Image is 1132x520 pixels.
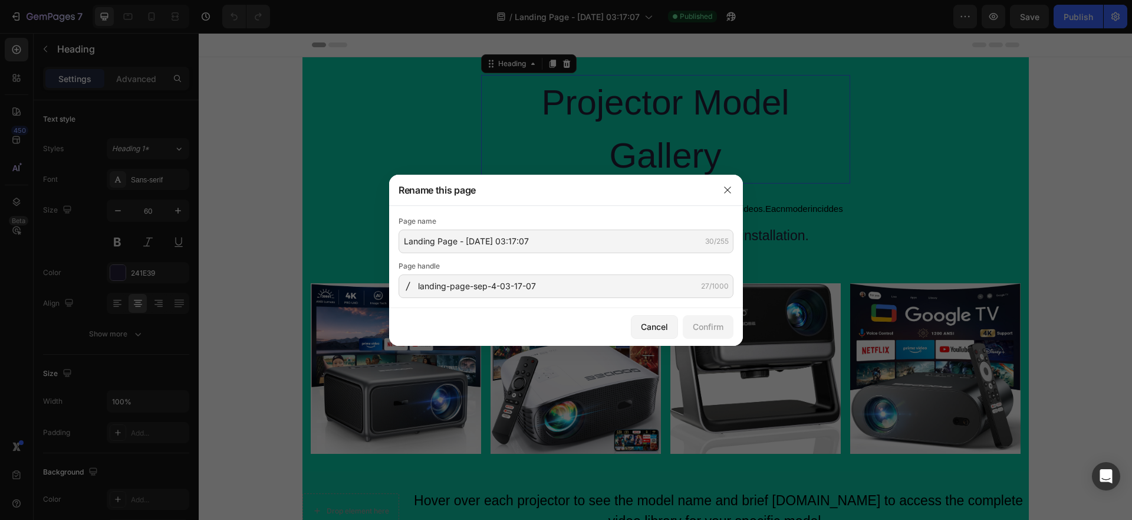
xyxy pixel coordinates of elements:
img: [object Object] [292,250,462,421]
div: Heading [297,25,330,36]
div: Page handle [399,260,733,272]
h3: Rename this page [399,183,476,197]
div: comprehensive guides optimized for easy installation. [288,191,645,214]
div: Drop element here [128,473,190,483]
button: Cancel [631,315,678,339]
p: Projector Model Gallery [284,43,650,149]
img: Describes the appearance of the image [472,250,642,421]
button: Confirm [683,315,733,339]
div: Cancel [641,320,668,333]
div: Open Intercom Messenger [1092,462,1120,490]
div: Hover over each projector to see the model name and brief [DOMAIN_NAME] to access the complete vi... [210,456,830,499]
div: Confirm [693,320,723,333]
img: [object Object] [112,250,282,421]
div: Ckonyourprojectorbeiowtodccessdedicdted'setupandconnectionvideos.Eacnmoderinciddes [288,168,645,184]
img: [object Object] [651,250,822,421]
div: 30/255 [705,236,729,247]
div: Page name [399,215,733,227]
div: 27/1000 [701,281,729,292]
h2: Rich Text Editor. Editing area: main [282,42,651,151]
